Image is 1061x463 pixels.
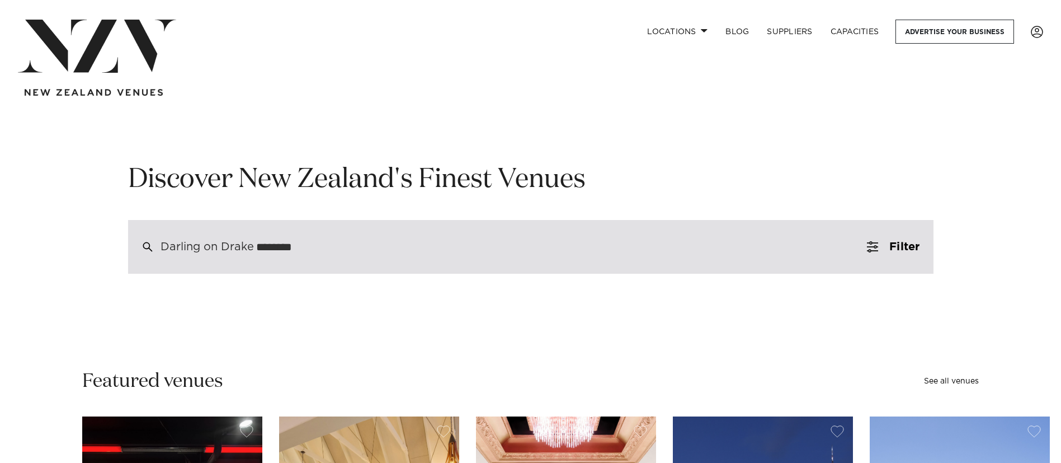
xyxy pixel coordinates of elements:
a: BLOG [716,20,758,44]
a: SUPPLIERS [758,20,821,44]
span: Filter [889,241,919,252]
a: Locations [638,20,716,44]
h2: Featured venues [82,369,223,394]
img: nzv-logo.png [18,20,176,73]
button: Filter [853,220,933,274]
a: Advertise your business [895,20,1014,44]
a: Capacities [822,20,888,44]
a: See all venues [924,377,979,385]
div: Darling on Drake [161,242,254,252]
img: new-zealand-venues-text.png [25,89,163,96]
h1: Discover New Zealand's Finest Venues [128,162,933,198]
